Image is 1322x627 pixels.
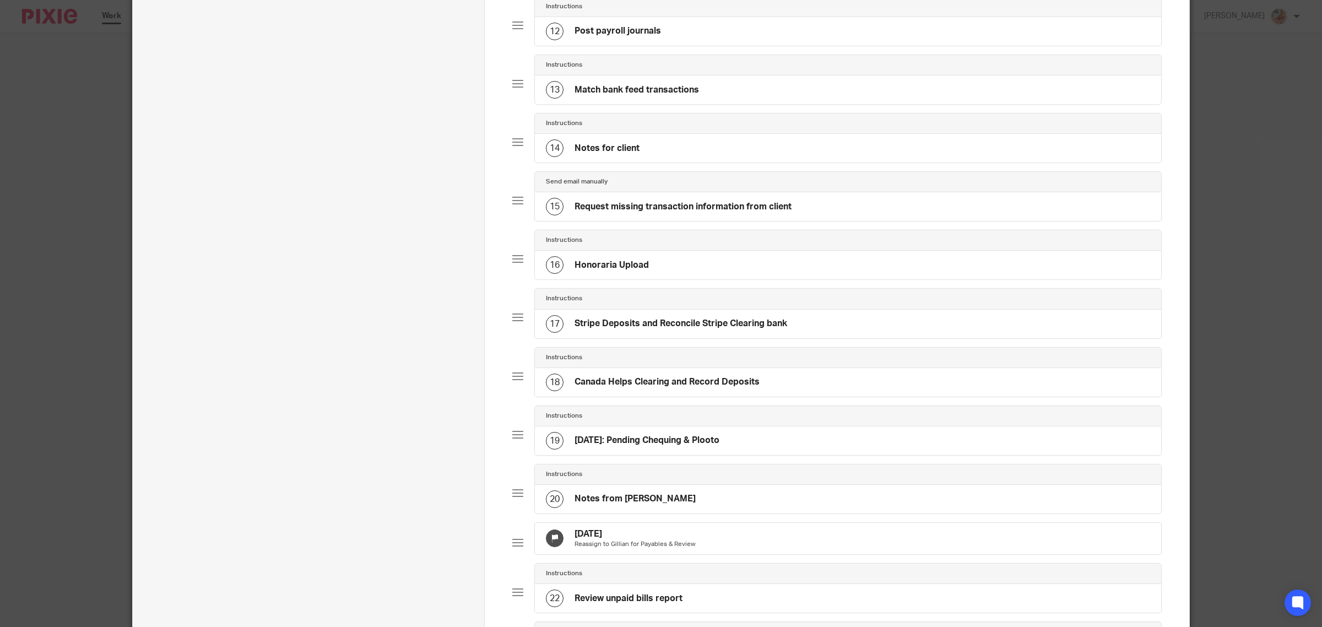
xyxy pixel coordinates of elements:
h4: Instructions [546,61,582,69]
div: 20 [546,490,564,508]
h4: Stripe Deposits and Reconcile Stripe Clearing bank [575,318,787,329]
div: 17 [546,315,564,333]
h4: [DATE] [575,528,696,540]
div: 12 [546,23,564,40]
h4: Send email manually [546,177,608,186]
div: 16 [546,256,564,274]
div: 15 [546,198,564,215]
h4: Instructions [546,412,582,420]
h4: Match bank feed transactions [575,84,699,96]
h4: Instructions [546,119,582,128]
h4: Post payroll journals [575,25,661,37]
p: Reassign to Gillian for Payables & Review [575,540,696,549]
h4: Notes from [PERSON_NAME] [575,493,696,505]
div: 13 [546,81,564,99]
div: 19 [546,432,564,450]
h4: [DATE]: Pending Chequing & Plooto [575,435,719,446]
h4: Request missing transaction information from client [575,201,792,213]
h4: Instructions [546,294,582,303]
h4: Notes for client [575,143,640,154]
h4: Honoraria Upload [575,260,649,271]
div: 18 [546,374,564,391]
h4: Instructions [546,470,582,479]
h4: Review unpaid bills report [575,593,682,604]
h4: Canada Helps Clearing and Record Deposits [575,376,760,388]
h4: Instructions [546,236,582,245]
h4: Instructions [546,353,582,362]
h4: Instructions [546,569,582,578]
div: 22 [546,590,564,607]
h4: Instructions [546,2,582,11]
div: 14 [546,139,564,157]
